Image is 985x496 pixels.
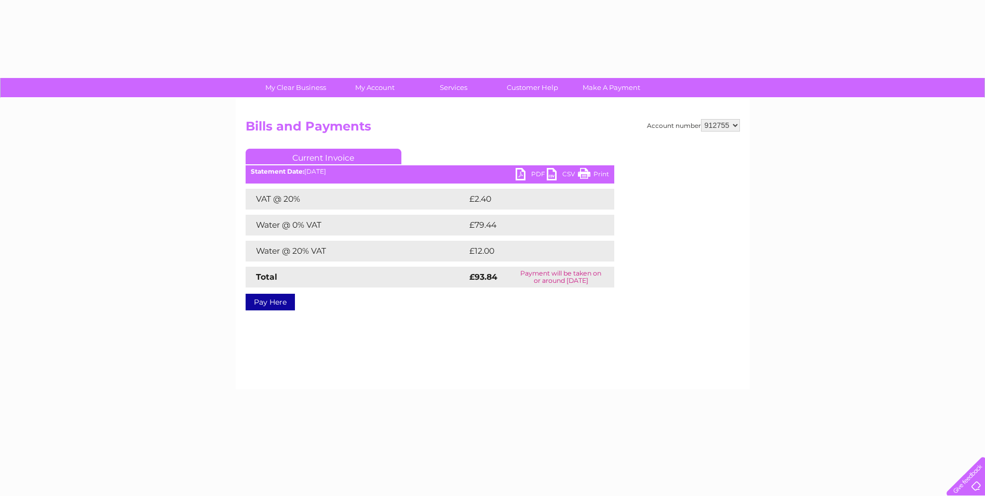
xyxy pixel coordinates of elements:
[467,241,592,262] td: £12.00
[411,78,496,97] a: Services
[251,167,304,175] b: Statement Date:
[246,149,401,164] a: Current Invoice
[508,267,614,288] td: Payment will be taken on or around [DATE]
[246,215,467,236] td: Water @ 0% VAT
[256,272,277,282] strong: Total
[246,168,614,175] div: [DATE]
[578,168,609,183] a: Print
[246,119,740,139] h2: Bills and Payments
[246,294,295,310] a: Pay Here
[467,189,590,210] td: £2.40
[516,168,547,183] a: PDF
[467,215,594,236] td: £79.44
[332,78,417,97] a: My Account
[647,119,740,132] div: Account number
[490,78,575,97] a: Customer Help
[569,78,654,97] a: Make A Payment
[246,241,467,262] td: Water @ 20% VAT
[246,189,467,210] td: VAT @ 20%
[547,168,578,183] a: CSV
[253,78,339,97] a: My Clear Business
[469,272,497,282] strong: £93.84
